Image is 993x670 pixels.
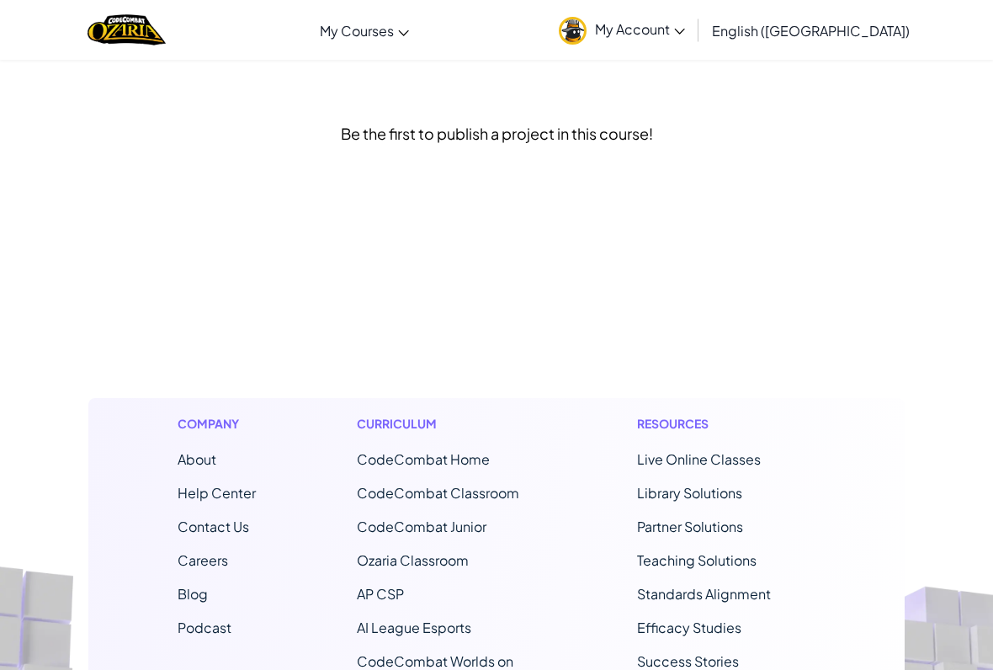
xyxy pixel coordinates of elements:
img: Home [88,13,166,47]
a: Blog [178,585,208,603]
a: My Courses [311,8,417,53]
a: Efficacy Studies [637,619,741,636]
a: AI League Esports [357,619,471,636]
div: Be the first to publish a project in this course! [101,121,892,146]
a: AP CSP [357,585,404,603]
h1: Curriculum [357,415,536,433]
h1: Company [178,415,256,433]
a: Podcast [178,619,231,636]
span: Contact Us [178,518,249,535]
a: Careers [178,551,228,569]
a: Library Solutions [637,484,742,502]
a: English ([GEOGRAPHIC_DATA]) [704,8,918,53]
a: Ozaria by CodeCombat logo [88,13,166,47]
a: Standards Alignment [637,585,771,603]
span: CodeCombat Home [357,450,490,468]
a: Live Online Classes [637,450,761,468]
span: My Courses [320,22,394,40]
span: English ([GEOGRAPHIC_DATA]) [712,22,910,40]
a: CodeCombat Classroom [357,484,519,502]
a: Teaching Solutions [637,551,757,569]
a: Ozaria Classroom [357,551,469,569]
a: Partner Solutions [637,518,743,535]
a: My Account [550,3,693,56]
a: Success Stories [637,652,739,670]
span: My Account [595,20,685,38]
img: avatar [559,17,587,45]
h1: Resources [637,415,816,433]
a: About [178,450,216,468]
a: Help Center [178,484,256,502]
a: CodeCombat Junior [357,518,486,535]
